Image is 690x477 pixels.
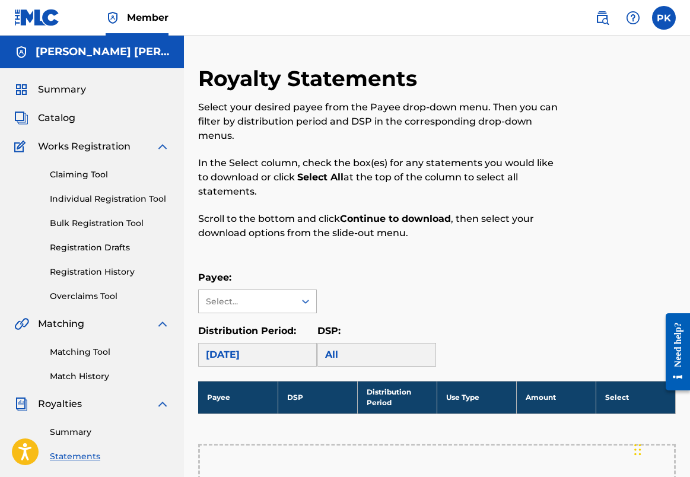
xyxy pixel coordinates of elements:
img: Summary [14,82,28,97]
iframe: Resource Center [657,303,690,401]
th: Use Type [437,381,516,414]
img: Royalties [14,397,28,411]
th: Distribution Period [357,381,437,414]
th: Amount [516,381,596,414]
p: In the Select column, check the box(es) for any statements you would like to download or click at... [198,156,566,199]
span: Summary [38,82,86,97]
img: Catalog [14,111,28,125]
img: Top Rightsholder [106,11,120,25]
a: SummarySummary [14,82,86,97]
a: Overclaims Tool [50,290,170,303]
a: Registration Drafts [50,241,170,254]
span: Member [127,11,168,24]
strong: Continue to download [340,213,451,224]
strong: Select All [297,171,344,183]
a: CatalogCatalog [14,111,75,125]
label: DSP: [317,325,341,336]
img: expand [155,397,170,411]
div: Select... [206,295,287,308]
img: search [595,11,609,25]
a: Bulk Registration Tool [50,217,170,230]
img: expand [155,139,170,154]
span: Catalog [38,111,75,125]
img: help [626,11,640,25]
span: Royalties [38,397,82,411]
a: Statements [50,450,170,463]
th: DSP [278,381,357,414]
a: Match History [50,370,170,383]
p: Scroll to the bottom and click , then select your download options from the slide-out menu. [198,212,566,240]
a: Summary [50,426,170,438]
a: Individual Registration Tool [50,193,170,205]
h2: Royalty Statements [198,65,423,92]
img: Accounts [14,45,28,59]
a: Public Search [590,6,614,30]
img: Matching [14,317,29,331]
span: Works Registration [38,139,131,154]
span: Matching [38,317,84,331]
a: Matching Tool [50,346,170,358]
img: Works Registration [14,139,30,154]
p: Select your desired payee from the Payee drop-down menu. Then you can filter by distribution peri... [198,100,566,143]
div: Glisser [634,432,641,468]
label: Distribution Period: [198,325,296,336]
div: Widget de chat [631,420,690,477]
h5: Paul Hervé Konaté [36,45,170,59]
div: User Menu [652,6,676,30]
div: Help [621,6,645,30]
a: Registration History [50,266,170,278]
img: expand [155,317,170,331]
th: Select [596,381,675,414]
th: Payee [198,381,278,414]
iframe: Chat Widget [631,420,690,477]
a: Claiming Tool [50,168,170,181]
label: Payee: [198,272,231,283]
img: MLC Logo [14,9,60,26]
